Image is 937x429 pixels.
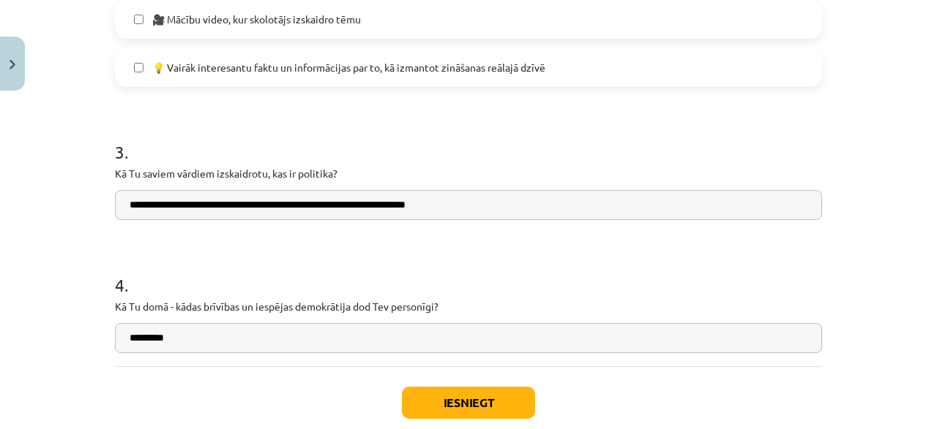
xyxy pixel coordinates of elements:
[134,15,143,24] input: 🎥 Mācību video, kur skolotājs izskaidro tēmu
[115,116,822,162] h1: 3 .
[152,12,361,27] span: 🎥 Mācību video, kur skolotājs izskaidro tēmu
[402,387,535,419] button: Iesniegt
[134,63,143,72] input: 💡 Vairāk interesantu faktu un informācijas par to, kā izmantot zināšanas reālajā dzīvē
[115,166,822,181] p: Kā Tu saviem vārdiem izskaidrotu, kas ir politika?
[152,60,545,75] span: 💡 Vairāk interesantu faktu un informācijas par to, kā izmantot zināšanas reālajā dzīvē
[115,249,822,295] h1: 4 .
[115,299,822,314] p: Kā Tu domā - kādas brīvības un iespējas demokrātija dod Tev personīgi?
[10,60,15,69] img: icon-close-lesson-0947bae3869378f0d4975bcd49f059093ad1ed9edebbc8119c70593378902aed.svg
